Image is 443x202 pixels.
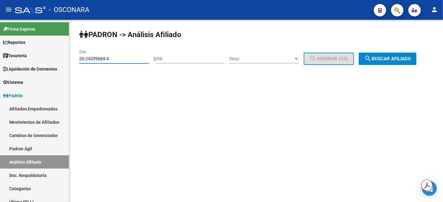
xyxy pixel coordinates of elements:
[154,56,359,62] div: |
[359,53,416,65] button: Buscar afiliado
[431,6,438,13] mat-icon: person
[309,55,317,62] mat-icon: search
[5,6,12,13] mat-icon: menu
[3,39,25,46] span: Reportes
[3,52,27,59] span: Tesorería
[309,56,348,62] span: Generar CUIL
[364,55,372,62] mat-icon: search
[304,53,354,65] button: Generar CUIL
[79,30,181,39] strong: PADRON -> Análisis Afiliado
[3,26,35,32] span: Firma Express
[364,56,411,62] span: Buscar afiliado
[3,66,57,72] span: Liquidación de Convenios
[229,56,293,62] span: Sexo
[3,79,23,86] span: Sistema
[49,3,89,17] span: - OSCONARA
[3,92,23,99] span: Padrón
